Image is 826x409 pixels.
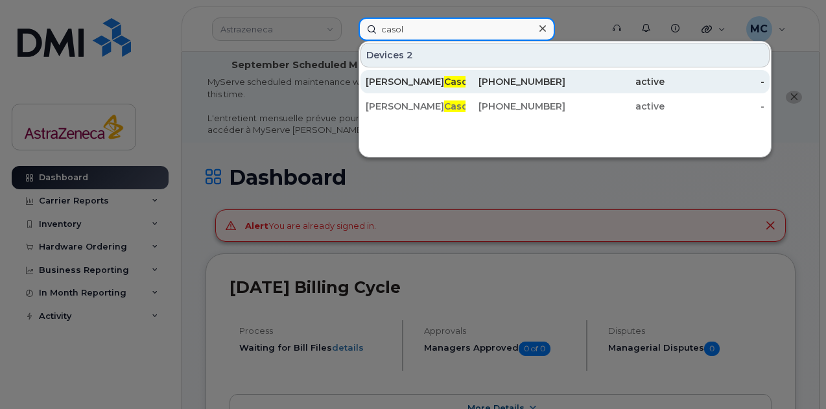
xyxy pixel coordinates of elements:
div: active [565,100,665,113]
div: [PERSON_NAME] a [366,100,466,113]
a: [PERSON_NAME]Casola[PHONE_NUMBER]active- [360,95,770,118]
a: [PERSON_NAME]Casola[PHONE_NUMBER]active- [360,70,770,93]
span: 2 [407,49,413,62]
div: active [565,75,665,88]
div: Devices [360,43,770,67]
div: - [665,100,764,113]
div: - [665,75,764,88]
div: [PERSON_NAME] a [366,75,466,88]
div: [PHONE_NUMBER] [466,75,565,88]
span: Casol [444,100,471,112]
div: [PHONE_NUMBER] [466,100,565,113]
span: Casol [444,76,471,88]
